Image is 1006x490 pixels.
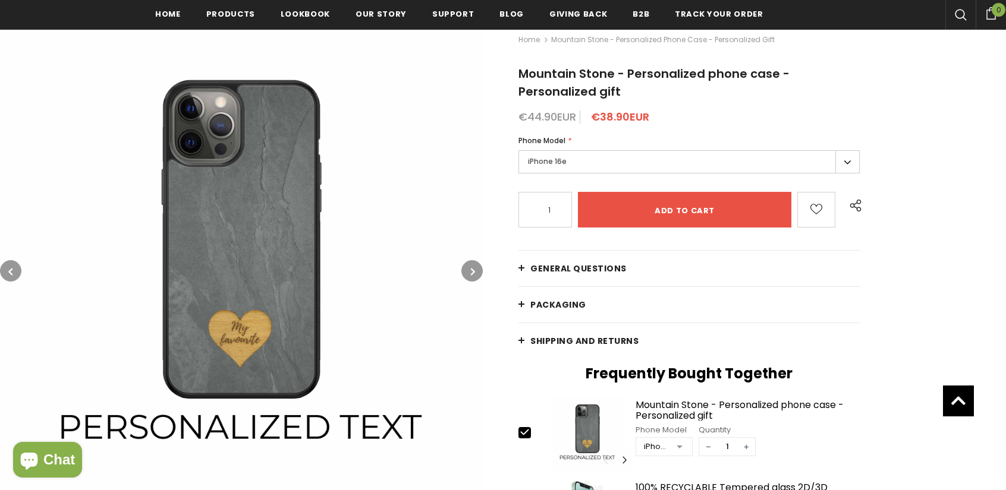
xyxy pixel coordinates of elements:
span: + [737,438,755,456]
div: Quantity [699,424,756,436]
a: Home [518,33,540,47]
span: Blog [499,8,524,20]
inbox-online-store-chat: Shopify online store chat [10,442,86,480]
img: Mountain Stone - Personalized phone case - Personalized gift image 0 [542,397,633,470]
a: PACKAGING [518,287,860,323]
span: Track your order [675,8,763,20]
span: €38.90EUR [591,109,649,124]
div: iPhone 13 Pro Max [644,441,668,453]
span: − [699,438,717,456]
span: €44.90EUR [518,109,576,124]
span: 0 [992,3,1005,17]
span: Mountain Stone - Personalized phone case - Personalized gift [551,33,775,47]
span: Our Story [356,8,407,20]
a: 0 [976,5,1006,20]
span: B2B [633,8,649,20]
span: support [432,8,474,20]
span: Shipping and returns [530,335,639,347]
a: General Questions [518,251,860,286]
span: General Questions [530,263,627,274]
span: Phone Model [518,135,565,146]
div: Phone Model [636,424,693,436]
a: Shipping and returns [518,323,860,359]
span: Lookbook [281,8,330,20]
span: PACKAGING [530,299,586,311]
h2: Frequently Bought Together [518,365,860,382]
span: Mountain Stone - Personalized phone case - Personalized gift [518,65,790,100]
span: Giving back [549,8,607,20]
a: Mountain Stone - Personalized phone case - Personalized gift [636,400,860,421]
span: Home [155,8,181,20]
span: Products [206,8,255,20]
input: Add to cart [578,192,791,227]
label: iPhone 16e [518,150,860,173]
